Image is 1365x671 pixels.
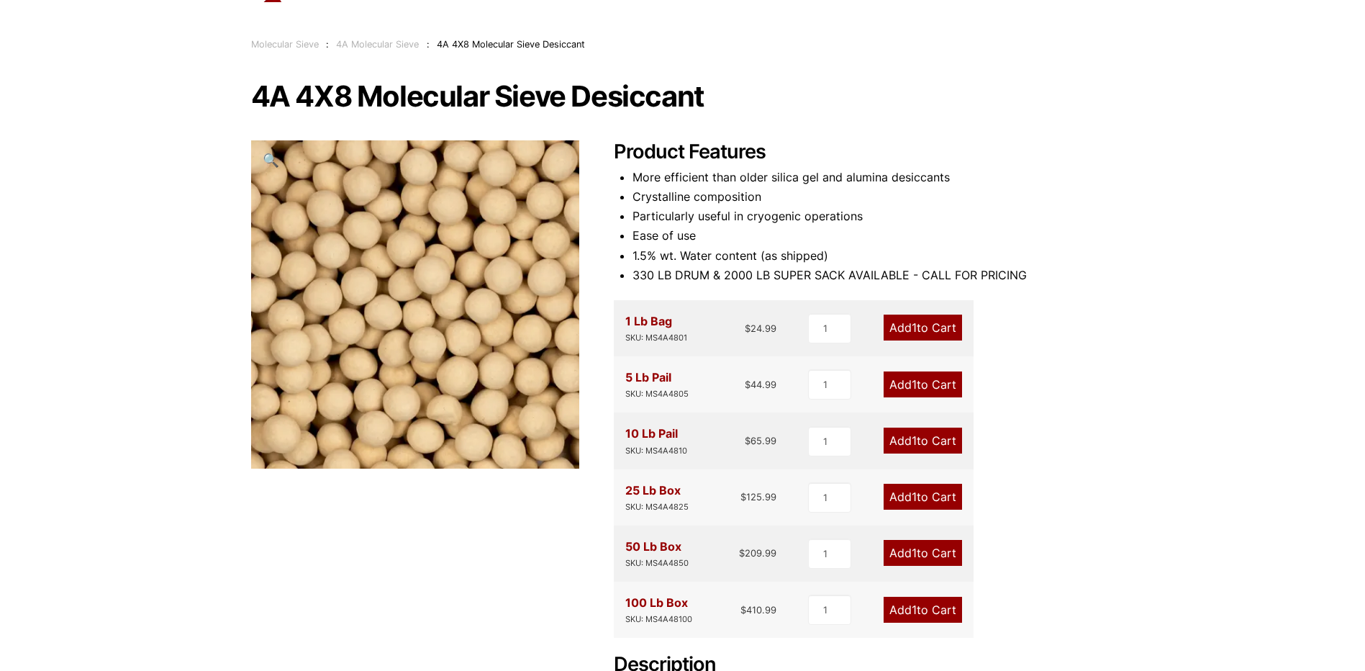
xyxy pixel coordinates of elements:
div: SKU: MS4A4850 [625,557,689,570]
li: Particularly useful in cryogenic operations [632,207,1115,226]
span: 1 [912,546,917,560]
a: Add1to Cart [884,597,962,623]
span: : [427,39,430,50]
div: 50 Lb Box [625,537,689,570]
a: View full-screen image gallery [251,140,291,180]
span: $ [745,379,750,390]
span: : [326,39,329,50]
span: $ [745,323,750,334]
div: 10 Lb Pail [625,424,687,457]
div: 5 Lb Pail [625,368,689,401]
div: 1 Lb Bag [625,312,687,345]
li: Ease of use [632,226,1115,246]
bdi: 65.99 [745,435,776,446]
a: Add1to Cart [884,428,962,454]
li: 1.5% wt. Water content (as shipped) [632,246,1115,266]
a: Add1to Cart [884,315,962,341]
span: 1 [912,603,917,617]
bdi: 410.99 [740,604,776,616]
div: SKU: MS4A4805 [625,387,689,401]
div: SKU: MS4A4810 [625,444,687,458]
h1: 4A 4X8 Molecular Sieve Desiccant [251,81,1115,112]
span: 1 [912,433,917,448]
bdi: 24.99 [745,323,776,334]
span: $ [740,604,746,616]
span: $ [740,491,746,503]
div: SKU: MS4A4825 [625,500,689,514]
a: Add1to Cart [884,371,962,397]
div: SKU: MS4A48100 [625,613,692,626]
span: 4A 4X8 Molecular Sieve Desiccant [437,39,585,50]
h2: Product Features [614,140,1115,164]
a: Add1to Cart [884,540,962,566]
span: 1 [912,377,917,392]
span: 1 [912,320,917,335]
span: 1 [912,490,917,504]
span: $ [739,547,745,559]
div: 100 Lb Box [625,593,692,626]
a: Molecular Sieve [251,39,319,50]
a: 4A Molecular Sieve [336,39,419,50]
span: 🔍 [263,152,279,168]
li: 330 LB DRUM & 2000 LB SUPER SACK AVAILABLE - CALL FOR PRICING [632,266,1115,285]
div: SKU: MS4A4801 [625,331,687,345]
li: Crystalline composition [632,187,1115,207]
bdi: 125.99 [740,491,776,503]
bdi: 209.99 [739,547,776,559]
span: $ [745,435,750,446]
li: More efficient than older silica gel and alumina desiccants [632,168,1115,187]
div: 25 Lb Box [625,481,689,514]
a: Add1to Cart [884,484,962,510]
bdi: 44.99 [745,379,776,390]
